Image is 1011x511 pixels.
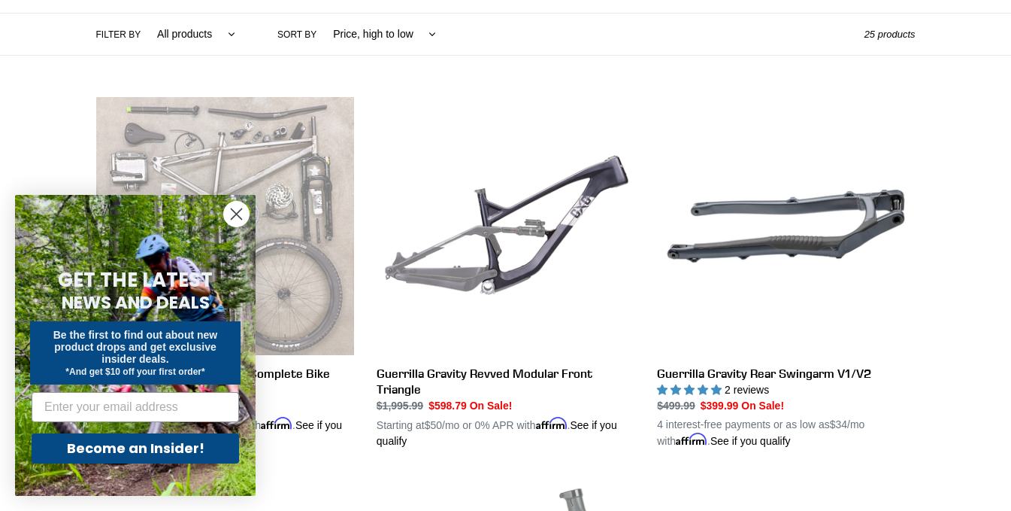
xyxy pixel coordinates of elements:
[277,28,316,41] label: Sort by
[58,266,213,294] span: GET THE LATEST
[53,329,218,365] span: Be the first to find out about new product drops and get exclusive insider deals.
[864,29,916,40] span: 25 products
[62,290,210,315] span: NEWS AND DEALS
[223,201,250,227] button: Close dialog
[65,367,204,377] span: *And get $10 off your first order*
[96,28,141,41] label: Filter by
[32,433,239,464] button: Become an Insider!
[32,392,239,422] input: Enter your email address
